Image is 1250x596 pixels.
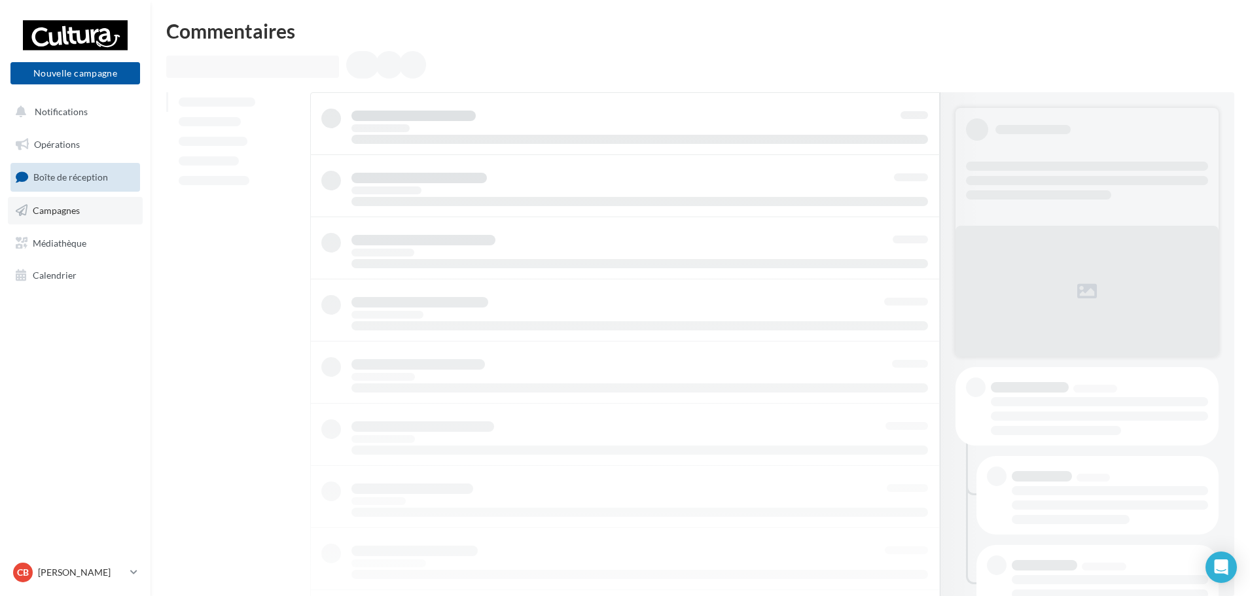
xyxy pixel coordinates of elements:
[35,106,88,117] span: Notifications
[166,21,1234,41] div: Commentaires
[33,237,86,248] span: Médiathèque
[33,171,108,183] span: Boîte de réception
[8,262,143,289] a: Calendrier
[8,197,143,224] a: Campagnes
[17,566,29,579] span: CB
[10,62,140,84] button: Nouvelle campagne
[8,230,143,257] a: Médiathèque
[8,98,137,126] button: Notifications
[33,205,80,216] span: Campagnes
[33,270,77,281] span: Calendrier
[38,566,125,579] p: [PERSON_NAME]
[1205,552,1237,583] div: Open Intercom Messenger
[10,560,140,585] a: CB [PERSON_NAME]
[34,139,80,150] span: Opérations
[8,131,143,158] a: Opérations
[8,163,143,191] a: Boîte de réception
